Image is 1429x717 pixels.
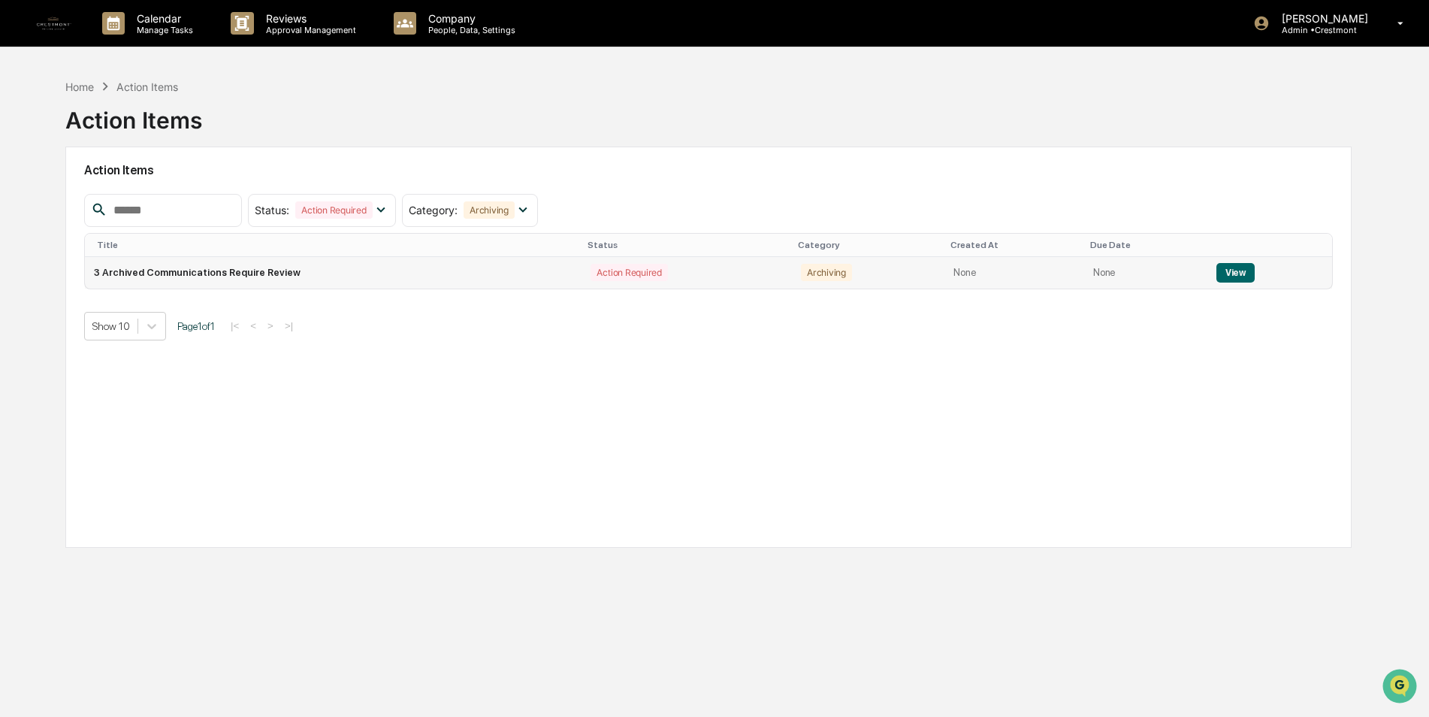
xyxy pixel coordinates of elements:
[125,25,201,35] p: Manage Tasks
[416,12,523,25] p: Company
[226,319,243,332] button: |<
[591,264,667,281] div: Action Required
[106,254,182,266] a: Powered byPylon
[950,240,1078,250] div: Created At
[1084,257,1207,289] td: None
[85,257,582,289] td: 3 Archived Communications Require Review
[9,212,101,239] a: 🔎Data Lookup
[39,68,248,84] input: Clear
[255,120,273,138] button: Start new chat
[416,25,523,35] p: People, Data, Settings
[97,240,576,250] div: Title
[944,257,1084,289] td: None
[801,264,852,281] div: Archiving
[51,115,246,130] div: Start new chat
[15,219,27,231] div: 🔎
[1270,12,1376,25] p: [PERSON_NAME]
[15,32,273,56] p: How can we help?
[263,319,278,332] button: >
[36,5,72,41] img: logo
[65,95,202,134] div: Action Items
[798,240,938,250] div: Category
[103,183,192,210] a: 🗄️Attestations
[15,191,27,203] div: 🖐️
[1270,25,1376,35] p: Admin • Crestmont
[30,218,95,233] span: Data Lookup
[124,189,186,204] span: Attestations
[9,183,103,210] a: 🖐️Preclearance
[116,80,178,93] div: Action Items
[65,80,94,93] div: Home
[246,319,261,332] button: <
[295,201,372,219] div: Action Required
[409,204,458,216] span: Category :
[280,319,298,332] button: >|
[255,204,289,216] span: Status :
[125,12,201,25] p: Calendar
[588,240,786,250] div: Status
[30,189,97,204] span: Preclearance
[1216,263,1255,283] button: View
[84,163,1333,177] h2: Action Items
[464,201,515,219] div: Archiving
[1381,667,1421,708] iframe: Open customer support
[1090,240,1201,250] div: Due Date
[15,115,42,142] img: 1746055101610-c473b297-6a78-478c-a979-82029cc54cd1
[51,130,190,142] div: We're available if you need us!
[150,255,182,266] span: Pylon
[177,320,215,332] span: Page 1 of 1
[254,25,364,35] p: Approval Management
[254,12,364,25] p: Reviews
[109,191,121,203] div: 🗄️
[1216,267,1255,278] a: View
